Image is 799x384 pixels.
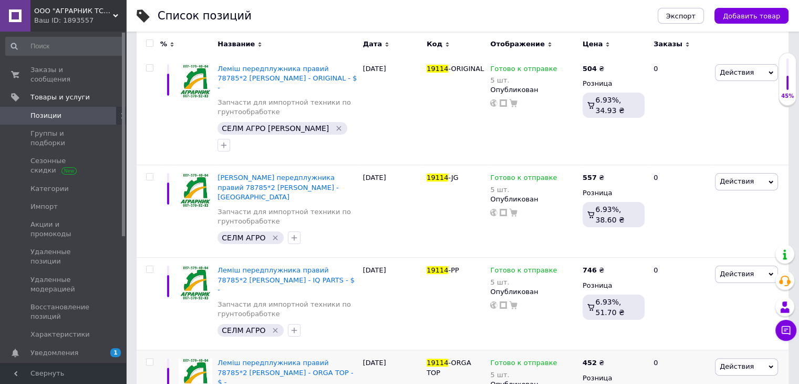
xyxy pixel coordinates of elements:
[427,266,448,274] span: 19114
[448,266,459,274] span: -РР
[714,8,788,24] button: Добавить товар
[490,186,557,194] div: 5 шт.
[490,287,577,297] div: Опубликован
[427,65,448,73] span: 19114
[217,300,357,319] a: Запчасти для импортной техники по грунтообработке
[666,12,696,20] span: Экспорт
[647,165,712,258] div: 0
[490,174,557,185] span: Готово к отправке
[179,173,212,207] img: Леміш передплужника правий 78785*2 GREGOIRE BESSON - ITALY
[583,359,597,367] b: 452
[775,320,796,341] button: Чат с покупателем
[595,96,624,115] span: 6.93%, 34.93 ₴
[720,68,754,76] span: Действия
[490,278,557,286] div: 5 шт.
[271,234,279,242] svg: Удалить метку
[427,174,448,181] span: 19114
[217,207,357,226] a: Запчасти для импортной техники по грунтообработке
[158,11,252,22] div: Список позиций
[653,39,682,49] span: Заказы
[583,65,597,73] b: 504
[490,76,557,84] div: 5 шт.
[595,298,624,317] span: 6.93%, 51.70 ₴
[647,258,712,350] div: 0
[360,165,424,258] div: [DATE]
[222,124,329,133] span: СЕЛМ АГРО [PERSON_NAME]
[490,39,544,49] span: Отображение
[360,258,424,350] div: [DATE]
[779,93,796,100] div: 45%
[30,129,97,148] span: Группы и подборки
[30,111,61,120] span: Позиции
[30,65,97,84] span: Заказы и сообщения
[217,174,338,200] a: [PERSON_NAME] передплужника правий 78785*2 [PERSON_NAME] - [GEOGRAPHIC_DATA]
[490,195,577,204] div: Опубликован
[647,56,712,165] div: 0
[583,174,597,181] b: 557
[217,266,355,293] a: Леміш передплужника правий 78785*2 [PERSON_NAME] - IQ PARTS - $ -
[30,220,97,239] span: Акции и промокоды
[30,247,97,266] span: Удаленные позиции
[583,358,604,368] div: ₴
[490,266,557,277] span: Готово к отправке
[448,65,484,73] span: -ORIGINAL
[110,348,121,357] span: 1
[490,65,557,76] span: Готово к отправке
[658,8,704,24] button: Экспорт
[30,156,97,175] span: Сезонные скидки
[583,173,604,183] div: ₴
[427,359,448,367] span: 19114
[583,188,645,198] div: Розница
[583,79,645,88] div: Розница
[448,174,458,181] span: -JG
[363,39,382,49] span: Дата
[427,39,442,49] span: Код
[427,359,471,376] span: -ORGA TOP
[490,85,577,95] div: Опубликован
[30,302,97,321] span: Восстановление позиций
[720,270,754,278] span: Действия
[222,326,265,335] span: СЕЛМ АГРО
[490,371,557,379] div: 5 шт.
[720,362,754,370] span: Действия
[217,98,357,117] a: Запчасти для импортной техники по грунтообработке
[222,234,265,242] span: СЕЛМ АГРО
[5,37,124,56] input: Поиск
[30,330,90,339] span: Характеристики
[720,177,754,185] span: Действия
[583,281,645,290] div: Розница
[34,16,126,25] div: Ваш ID: 1893557
[583,39,603,49] span: Цена
[30,93,90,102] span: Товары и услуги
[30,202,58,211] span: Импорт
[583,64,604,74] div: ₴
[30,275,97,294] span: Удаленные модерацией
[217,65,357,92] a: Леміш передплужника правий 78785*2 [PERSON_NAME] - ORIGINAL - $ -
[30,348,78,358] span: Уведомления
[723,12,780,20] span: Добавить товар
[217,39,255,49] span: Название
[179,266,212,299] img: Леміш передплужника правий 78785*2 GREGOIRE BESSON - IQ PARTS - $ -
[160,39,167,49] span: %
[583,373,645,383] div: Розница
[30,184,69,194] span: Категории
[360,56,424,165] div: [DATE]
[271,326,279,335] svg: Удалить метку
[583,266,597,274] b: 746
[583,266,604,275] div: ₴
[595,205,624,224] span: 6.93%, 38.60 ₴
[179,64,212,98] img: Леміш передплужника правий 78785*2 GREGOIRE BESSON - ORIGINAL - $ -
[34,6,113,16] span: ООО "АГРАРНИК ТС", г. Харьков
[335,124,343,133] svg: Удалить метку
[490,359,557,370] span: Готово к отправке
